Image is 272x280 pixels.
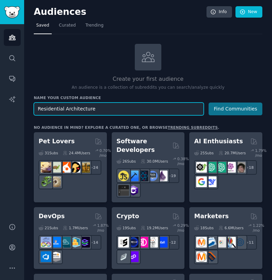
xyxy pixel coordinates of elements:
span: Trending [85,22,103,29]
div: 0.70 % /mo [100,148,113,158]
h2: Crypto [117,212,139,221]
img: azuredevops [41,251,51,262]
img: cockatiel [60,162,71,173]
img: 0xPolygon [128,251,139,262]
div: 19 Sub s [117,223,136,233]
div: 1.87 % /mo [97,223,110,233]
img: ethstaker [118,237,129,248]
a: trending subreddits [168,125,218,129]
div: 0.38 % /mo [177,156,190,166]
h2: Software Developers [117,137,170,154]
img: learnjavascript [118,171,129,181]
img: elixir [157,171,168,181]
div: No audience in mind? Explore a curated one, or browse . [34,125,219,130]
img: bigseo [206,251,216,262]
img: leopardgeckos [41,162,51,173]
img: AskComputerScience [147,171,158,181]
img: platformengineering [60,237,71,248]
img: defiblockchain [138,237,148,248]
h2: Create your first audience [34,75,262,84]
img: DeepSeek [206,176,216,187]
div: + 11 [242,235,257,250]
h2: AI Enthusiasts [194,137,243,146]
img: content_marketing [196,251,207,262]
div: 18 Sub s [194,223,213,233]
div: + 19 [165,168,179,183]
span: Curated [59,22,76,29]
img: Emailmarketing [206,237,216,248]
span: Saved [36,22,49,29]
img: googleads [215,237,226,248]
img: aws_cdk [70,237,80,248]
div: + 18 [242,160,257,175]
div: 1.22 % /mo [253,223,266,233]
img: turtle [50,162,61,173]
img: csharp [128,185,139,196]
div: + 24 [87,160,101,175]
img: ArtificalIntelligence [235,162,245,173]
img: GoogleGeminiAI [196,176,207,187]
img: PlatformEngineers [79,237,90,248]
h2: Pet Lovers [39,137,75,146]
img: Docker_DevOps [41,237,51,248]
img: herpetology [41,176,51,187]
img: ballpython [50,176,61,187]
div: 20.7M Users [219,148,246,158]
img: PetAdvice [70,162,80,173]
div: 21 Sub s [39,223,58,233]
img: OpenAIDev [225,162,236,173]
h2: Marketers [194,212,229,221]
a: Curated [57,20,78,34]
img: AItoolsCatalog [196,162,207,173]
input: Pick a short name, like "Digital Marketers" or "Movie-Goers" [34,103,204,115]
div: 1.7M Users [63,223,88,233]
img: iOSProgramming [128,171,139,181]
img: web3 [128,237,139,248]
div: 6.6M Users [219,223,244,233]
h2: Audiences [34,7,206,18]
h3: Name your custom audience [34,95,262,100]
img: chatgpt_prompts_ [215,162,226,173]
a: New [235,6,262,18]
a: Info [206,6,232,18]
img: MarketingResearch [225,237,236,248]
img: AskMarketing [196,237,207,248]
div: + 14 [87,235,101,250]
img: dogbreed [79,162,90,173]
p: An audience is a collection of subreddits you can search/analyze quickly [34,85,262,91]
img: OnlineMarketing [235,237,245,248]
img: reactnative [138,171,148,181]
div: 25 Sub s [194,148,213,158]
img: CryptoNews [147,237,158,248]
img: AWS_Certified_Experts [50,251,61,262]
a: Trending [83,20,106,34]
div: 30.0M Users [141,156,168,166]
div: 0.29 % /mo [177,223,190,233]
img: software [118,185,129,196]
a: Saved [34,20,52,34]
img: DevOpsLinks [50,237,61,248]
img: chatgpt_promptDesign [206,162,216,173]
div: 31 Sub s [39,148,58,158]
button: Find Communities [209,103,262,115]
div: 26 Sub s [117,156,136,166]
h2: DevOps [39,212,65,221]
img: defi_ [157,237,168,248]
div: 24.4M Users [63,148,90,158]
img: GummySearch logo [4,6,20,18]
img: ethfinance [118,251,129,262]
div: + 12 [165,235,179,250]
div: 1.79 % /mo [255,148,268,158]
div: 19.2M Users [141,223,168,233]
